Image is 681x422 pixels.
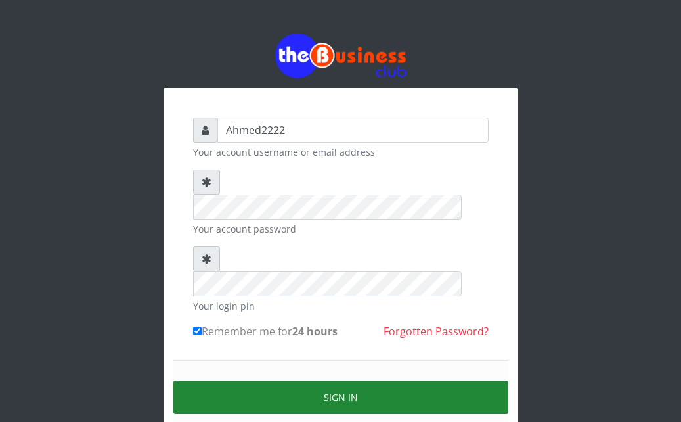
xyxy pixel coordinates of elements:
b: 24 hours [292,324,338,339]
button: Sign in [173,381,508,414]
label: Remember me for [193,323,338,339]
small: Your account username or email address [193,145,489,159]
small: Your login pin [193,299,489,313]
a: Forgotten Password? [384,324,489,339]
input: Username or email address [217,118,489,143]
small: Your account password [193,222,489,236]
input: Remember me for24 hours [193,327,202,335]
